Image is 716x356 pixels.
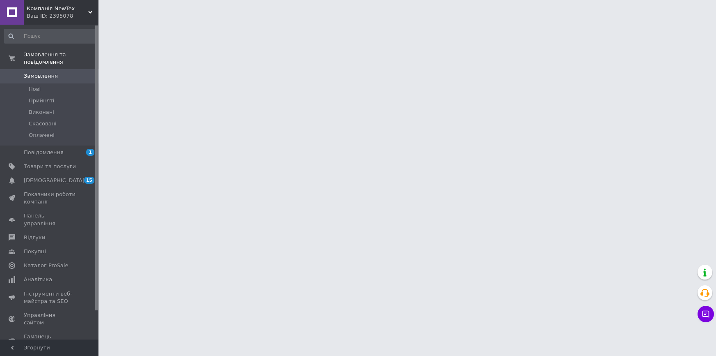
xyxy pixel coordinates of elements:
[24,51,98,66] span: Замовлення та повідомлення
[29,132,55,139] span: Оплачені
[24,248,46,255] span: Покупці
[24,149,64,156] span: Повідомлення
[24,290,76,305] span: Інструменти веб-майстра та SEO
[29,97,54,104] span: Прийняті
[27,5,88,12] span: Компанія NewTex
[24,191,76,206] span: Показники роботи компанії
[24,163,76,170] span: Товари та послуги
[86,149,94,156] span: 1
[24,234,45,241] span: Відгуки
[698,306,714,322] button: Чат з покупцем
[24,312,76,326] span: Управління сайтом
[4,29,96,44] input: Пошук
[29,109,54,116] span: Виконані
[84,177,94,184] span: 15
[24,212,76,227] span: Панель управління
[24,276,52,283] span: Аналітика
[29,120,57,127] span: Скасовані
[24,177,85,184] span: [DEMOGRAPHIC_DATA]
[29,86,41,93] span: Нові
[24,333,76,348] span: Гаманець компанії
[24,262,68,269] span: Каталог ProSale
[27,12,98,20] div: Ваш ID: 2395078
[24,72,58,80] span: Замовлення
